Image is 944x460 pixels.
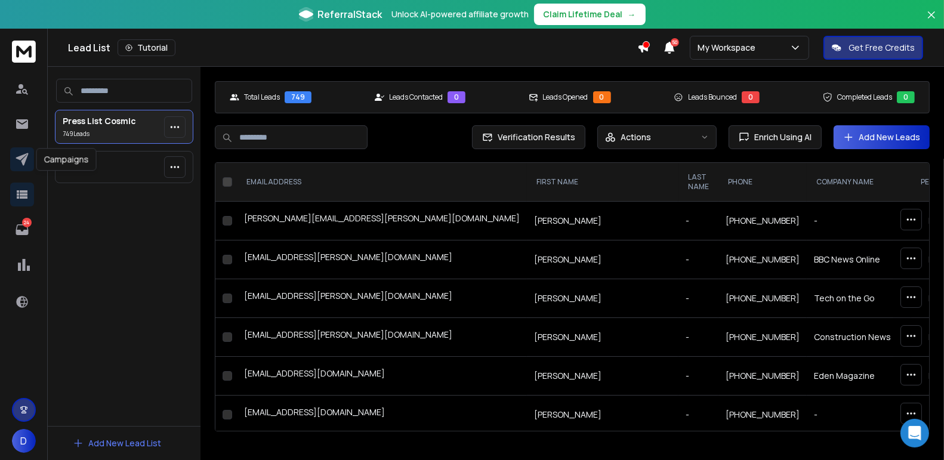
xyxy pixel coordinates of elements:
p: Press List Cosmic [63,115,136,127]
td: - [678,202,718,240]
td: [PERSON_NAME] [527,240,678,279]
p: Total Leads [244,92,280,102]
button: D [12,429,36,453]
td: - [807,396,911,434]
td: - [678,357,718,396]
div: Lead List [68,39,637,56]
p: 24 [22,218,32,227]
button: Claim Lifetime Deal→ [534,4,646,25]
td: [PHONE_NUMBER] [718,202,807,240]
div: 0 [897,91,915,103]
p: Unlock AI-powered affiliate growth [392,8,529,20]
td: - [678,240,718,279]
div: [EMAIL_ADDRESS][DOMAIN_NAME] [244,406,520,423]
button: Add New Leads [834,125,930,149]
span: → [628,8,636,20]
p: Get Free Credits [849,42,915,54]
td: - [807,202,911,240]
a: Add New Leads [843,131,920,143]
div: [EMAIL_ADDRESS][DOMAIN_NAME] [244,368,520,384]
td: [PHONE_NUMBER] [718,279,807,318]
div: Open Intercom Messenger [900,419,929,447]
div: Campaigns [36,148,97,171]
button: Add New Lead List [63,431,171,455]
p: My Workspace [698,42,760,54]
td: Construction News [807,318,911,357]
th: Phone [718,163,807,202]
th: LAST NAME [678,163,718,202]
button: Enrich Using AI [729,125,822,149]
td: [PERSON_NAME] [527,279,678,318]
button: Close banner [924,7,939,36]
p: Leads Bounced [688,92,737,102]
div: 0 [593,91,611,103]
button: Tutorial [118,39,175,56]
div: 0 [448,91,465,103]
p: 749 Lead s [63,129,136,138]
button: Verification Results [472,125,585,149]
a: 24 [10,218,34,242]
p: Actions [621,131,651,143]
td: - [678,396,718,434]
td: Eden Magazine [807,357,911,396]
div: [EMAIL_ADDRESS][PERSON_NAME][DOMAIN_NAME] [244,290,520,307]
button: Get Free Credits [823,36,923,60]
td: [PERSON_NAME] [527,357,678,396]
p: Leads Opened [543,92,588,102]
td: [PHONE_NUMBER] [718,357,807,396]
div: [EMAIL_ADDRESS][PERSON_NAME][DOMAIN_NAME] [244,251,520,268]
td: [PHONE_NUMBER] [718,396,807,434]
td: - [678,318,718,357]
td: Tech on the Go [807,279,911,318]
td: [PERSON_NAME] [527,318,678,357]
td: [PERSON_NAME] [527,202,678,240]
td: - [678,279,718,318]
div: 749 [285,91,311,103]
div: 0 [742,91,760,103]
span: Enrich Using AI [749,131,812,143]
td: [PHONE_NUMBER] [718,240,807,279]
div: [EMAIL_ADDRESS][PERSON_NAME][DOMAIN_NAME] [244,329,520,345]
span: ReferralStack [318,7,382,21]
span: Verification Results [493,131,575,143]
div: [PERSON_NAME][EMAIL_ADDRESS][PERSON_NAME][DOMAIN_NAME] [244,212,520,229]
th: EMAIL ADDRESS [237,163,527,202]
td: [PERSON_NAME] [527,396,678,434]
th: Company Name [807,163,911,202]
span: 50 [671,38,679,47]
td: BBC News Online [807,240,911,279]
th: FIRST NAME [527,163,678,202]
p: Completed Leads [837,92,892,102]
td: [PHONE_NUMBER] [718,318,807,357]
p: Leads Contacted [389,92,443,102]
